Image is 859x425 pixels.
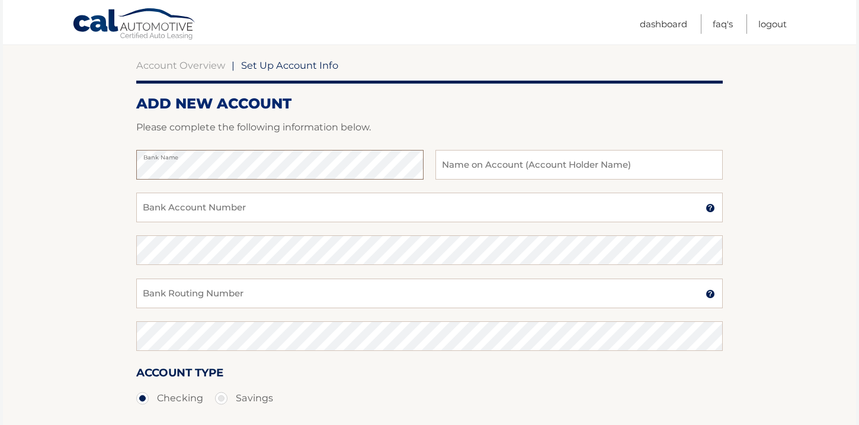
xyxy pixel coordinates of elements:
[136,59,225,71] a: Account Overview
[640,14,687,34] a: Dashboard
[713,14,733,34] a: FAQ's
[136,193,723,222] input: Bank Account Number
[136,119,723,136] p: Please complete the following information below.
[136,386,203,410] label: Checking
[435,150,723,180] input: Name on Account (Account Holder Name)
[215,386,273,410] label: Savings
[758,14,787,34] a: Logout
[706,289,715,299] img: tooltip.svg
[706,203,715,213] img: tooltip.svg
[136,279,723,308] input: Bank Routing Number
[241,59,338,71] span: Set Up Account Info
[136,150,424,159] label: Bank Name
[136,95,723,113] h2: ADD NEW ACCOUNT
[136,364,223,386] label: Account Type
[232,59,235,71] span: |
[72,8,197,42] a: Cal Automotive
